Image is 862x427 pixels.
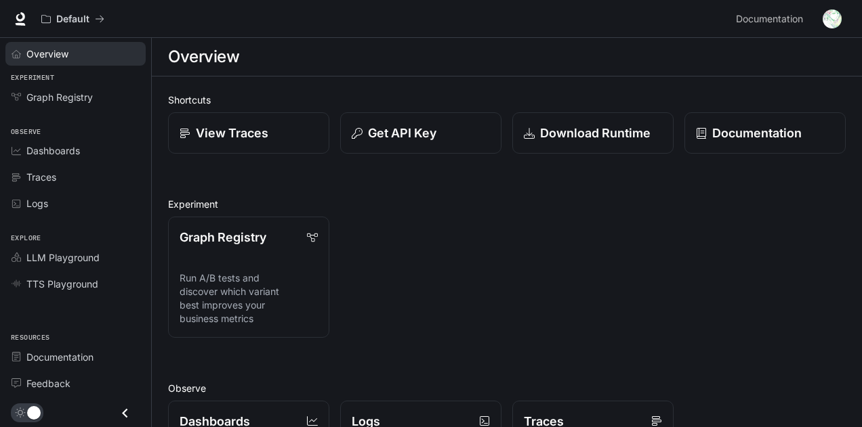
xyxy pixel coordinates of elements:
[26,47,68,61] span: Overview
[512,112,674,154] a: Download Runtime
[731,5,813,32] a: Documentation
[26,143,80,158] span: Dashboards
[712,124,802,142] p: Documentation
[340,112,501,154] button: Get API Key
[56,14,89,25] p: Default
[684,112,846,154] a: Documentation
[196,124,268,142] p: View Traces
[26,90,93,104] span: Graph Registry
[540,124,651,142] p: Download Runtime
[168,43,239,70] h1: Overview
[5,139,146,162] a: Dashboards
[168,112,329,154] a: View Traces
[26,376,70,390] span: Feedback
[110,399,140,427] button: Close drawer
[180,271,318,325] p: Run A/B tests and discover which variant best improves your business metrics
[368,124,436,142] p: Get API Key
[26,170,56,184] span: Traces
[26,350,94,364] span: Documentation
[5,272,146,296] a: TTS Playground
[819,5,846,32] button: User avatar
[5,345,146,369] a: Documentation
[168,381,846,395] h2: Observe
[168,217,329,338] a: Graph RegistryRun A/B tests and discover which variant best improves your business metrics
[26,277,98,291] span: TTS Playground
[5,192,146,215] a: Logs
[823,9,842,28] img: User avatar
[5,42,146,66] a: Overview
[35,5,110,32] button: All workspaces
[168,93,846,107] h2: Shortcuts
[5,85,146,109] a: Graph Registry
[26,250,100,265] span: LLM Playground
[26,196,48,210] span: Logs
[5,246,146,269] a: LLM Playground
[736,11,803,28] span: Documentation
[5,372,146,395] a: Feedback
[27,405,41,420] span: Dark mode toggle
[180,228,266,246] p: Graph Registry
[5,165,146,189] a: Traces
[168,197,846,211] h2: Experiment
